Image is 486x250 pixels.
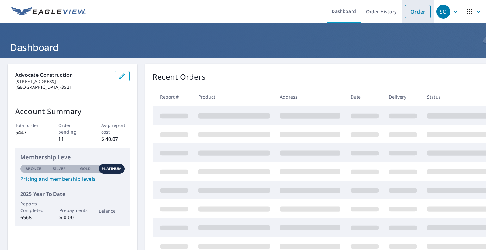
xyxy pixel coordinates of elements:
th: Date [346,88,384,106]
p: $ 40.07 [101,135,130,143]
p: Prepayments [59,207,86,214]
th: Report # [153,88,193,106]
p: Total order [15,122,44,129]
p: Order pending [58,122,87,135]
p: 11 [58,135,87,143]
h1: Dashboard [8,41,478,54]
th: Delivery [384,88,422,106]
p: [STREET_ADDRESS] [15,79,109,84]
p: Account Summary [15,106,130,117]
p: Platinum [102,166,121,172]
th: Address [275,88,346,106]
p: Advocate Construction [15,71,109,79]
a: Pricing and membership levels [20,175,125,183]
p: Silver [53,166,66,172]
p: 2025 Year To Date [20,190,125,198]
p: Balance [99,208,125,214]
p: $ 0.00 [59,214,86,221]
p: 5447 [15,129,44,136]
img: EV Logo [11,7,86,16]
a: Order [405,5,431,18]
p: Bronze [25,166,41,172]
p: Avg. report cost [101,122,130,135]
p: Gold [80,166,91,172]
p: Recent Orders [153,71,206,82]
div: SO [436,5,450,19]
p: Reports Completed [20,200,47,214]
p: Membership Level [20,153,125,162]
p: 6568 [20,214,47,221]
p: [GEOGRAPHIC_DATA]-3521 [15,84,109,90]
th: Product [193,88,275,106]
